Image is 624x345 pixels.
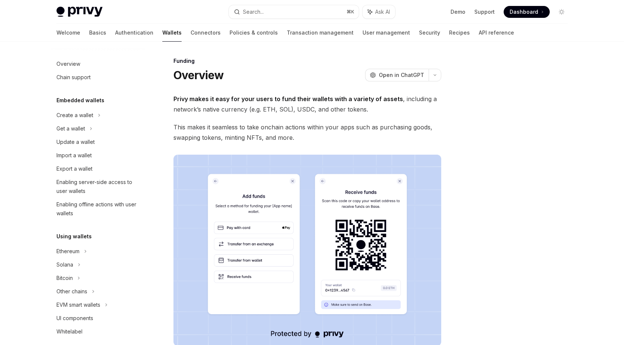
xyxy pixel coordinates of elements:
[51,135,146,149] a: Update a wallet
[56,96,104,105] h5: Embedded wallets
[504,6,550,18] a: Dashboard
[375,8,390,16] span: Ask AI
[51,175,146,198] a: Enabling server-side access to user wallets
[51,325,146,338] a: Whitelabel
[56,124,85,133] div: Get a wallet
[449,24,470,42] a: Recipes
[347,9,354,15] span: ⌘ K
[556,6,568,18] button: Toggle dark mode
[56,73,91,82] div: Chain support
[379,71,424,79] span: Open in ChatGPT
[510,8,538,16] span: Dashboard
[56,260,73,269] div: Solana
[56,232,92,241] h5: Using wallets
[162,24,182,42] a: Wallets
[173,95,403,103] strong: Privy makes it easy for your users to fund their wallets with a variety of assets
[419,24,440,42] a: Security
[173,122,441,143] span: This makes it seamless to take onchain actions within your apps such as purchasing goods, swappin...
[363,5,395,19] button: Ask AI
[51,149,146,162] a: Import a wallet
[115,24,153,42] a: Authentication
[173,68,224,82] h1: Overview
[451,8,465,16] a: Demo
[230,24,278,42] a: Policies & controls
[474,8,495,16] a: Support
[229,5,359,19] button: Search...⌘K
[191,24,221,42] a: Connectors
[51,312,146,325] a: UI components
[51,71,146,84] a: Chain support
[56,287,87,296] div: Other chains
[173,94,441,115] span: , including a network’s native currency (e.g. ETH, SOL), USDC, and other tokens.
[56,24,80,42] a: Welcome
[173,57,441,65] div: Funding
[56,111,93,120] div: Create a wallet
[56,7,103,17] img: light logo
[56,314,93,323] div: UI components
[243,7,264,16] div: Search...
[56,274,73,283] div: Bitcoin
[287,24,354,42] a: Transaction management
[365,69,429,81] button: Open in ChatGPT
[56,247,79,256] div: Ethereum
[56,178,141,196] div: Enabling server-side access to user wallets
[363,24,410,42] a: User management
[51,57,146,71] a: Overview
[56,300,100,309] div: EVM smart wallets
[56,138,95,146] div: Update a wallet
[51,162,146,175] a: Export a wallet
[51,198,146,220] a: Enabling offline actions with user wallets
[89,24,106,42] a: Basics
[56,59,80,68] div: Overview
[56,200,141,218] div: Enabling offline actions with user wallets
[56,327,82,336] div: Whitelabel
[479,24,514,42] a: API reference
[56,151,92,160] div: Import a wallet
[56,164,92,173] div: Export a wallet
